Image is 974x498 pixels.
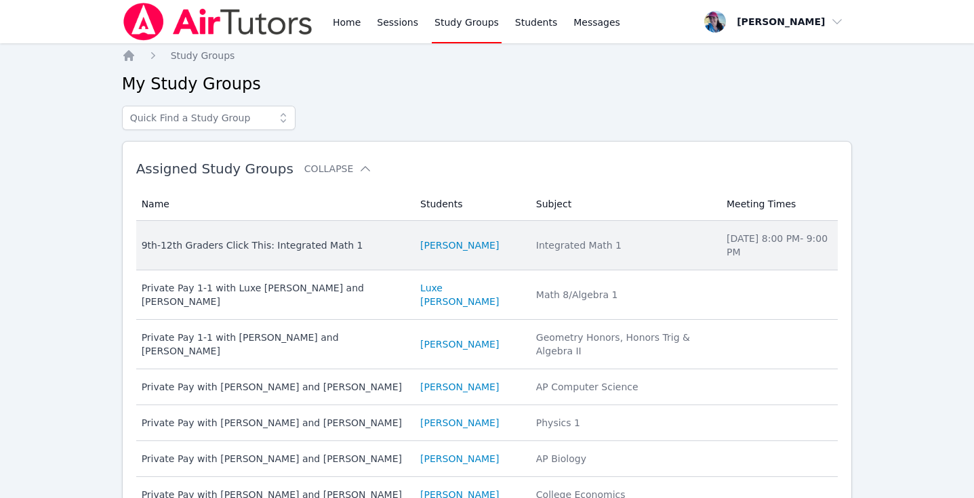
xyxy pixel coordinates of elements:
[420,452,499,465] a: [PERSON_NAME]
[136,405,838,441] tr: Private Pay with [PERSON_NAME] and [PERSON_NAME][PERSON_NAME]Physics 1
[142,380,404,394] div: Private Pay with [PERSON_NAME] and [PERSON_NAME]
[536,288,710,302] div: Math 8/Algebra 1
[420,337,499,351] a: [PERSON_NAME]
[136,369,838,405] tr: Private Pay with [PERSON_NAME] and [PERSON_NAME][PERSON_NAME]AP Computer Science
[304,162,372,175] button: Collapse
[136,221,838,270] tr: 9th-12th Graders Click This: Integrated Math 1[PERSON_NAME]Integrated Math 1[DATE] 8:00 PM- 9:00 PM
[412,188,528,221] th: Students
[136,161,293,177] span: Assigned Study Groups
[136,441,838,477] tr: Private Pay with [PERSON_NAME] and [PERSON_NAME][PERSON_NAME]AP Biology
[136,188,412,221] th: Name
[536,331,710,358] div: Geometry Honors, Honors Trig & Algebra II
[142,452,404,465] div: Private Pay with [PERSON_NAME] and [PERSON_NAME]
[727,232,830,259] li: [DATE] 8:00 PM - 9:00 PM
[536,452,710,465] div: AP Biology
[420,416,499,430] a: [PERSON_NAME]
[420,281,520,308] a: Luxe [PERSON_NAME]
[122,49,853,62] nav: Breadcrumb
[420,238,499,252] a: [PERSON_NAME]
[136,270,838,320] tr: Private Pay 1-1 with Luxe [PERSON_NAME] and [PERSON_NAME]Luxe [PERSON_NAME]Math 8/Algebra 1
[122,106,296,130] input: Quick Find a Study Group
[528,188,718,221] th: Subject
[136,320,838,369] tr: Private Pay 1-1 with [PERSON_NAME] and [PERSON_NAME][PERSON_NAME]Geometry Honors, Honors Trig & A...
[573,16,620,29] span: Messages
[420,380,499,394] a: [PERSON_NAME]
[122,73,853,95] h2: My Study Groups
[122,3,314,41] img: Air Tutors
[142,238,404,252] div: 9th-12th Graders Click This: Integrated Math 1
[171,50,235,61] span: Study Groups
[142,331,404,358] div: Private Pay 1-1 with [PERSON_NAME] and [PERSON_NAME]
[536,380,710,394] div: AP Computer Science
[718,188,838,221] th: Meeting Times
[536,416,710,430] div: Physics 1
[142,416,404,430] div: Private Pay with [PERSON_NAME] and [PERSON_NAME]
[536,238,710,252] div: Integrated Math 1
[142,281,404,308] div: Private Pay 1-1 with Luxe [PERSON_NAME] and [PERSON_NAME]
[171,49,235,62] a: Study Groups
